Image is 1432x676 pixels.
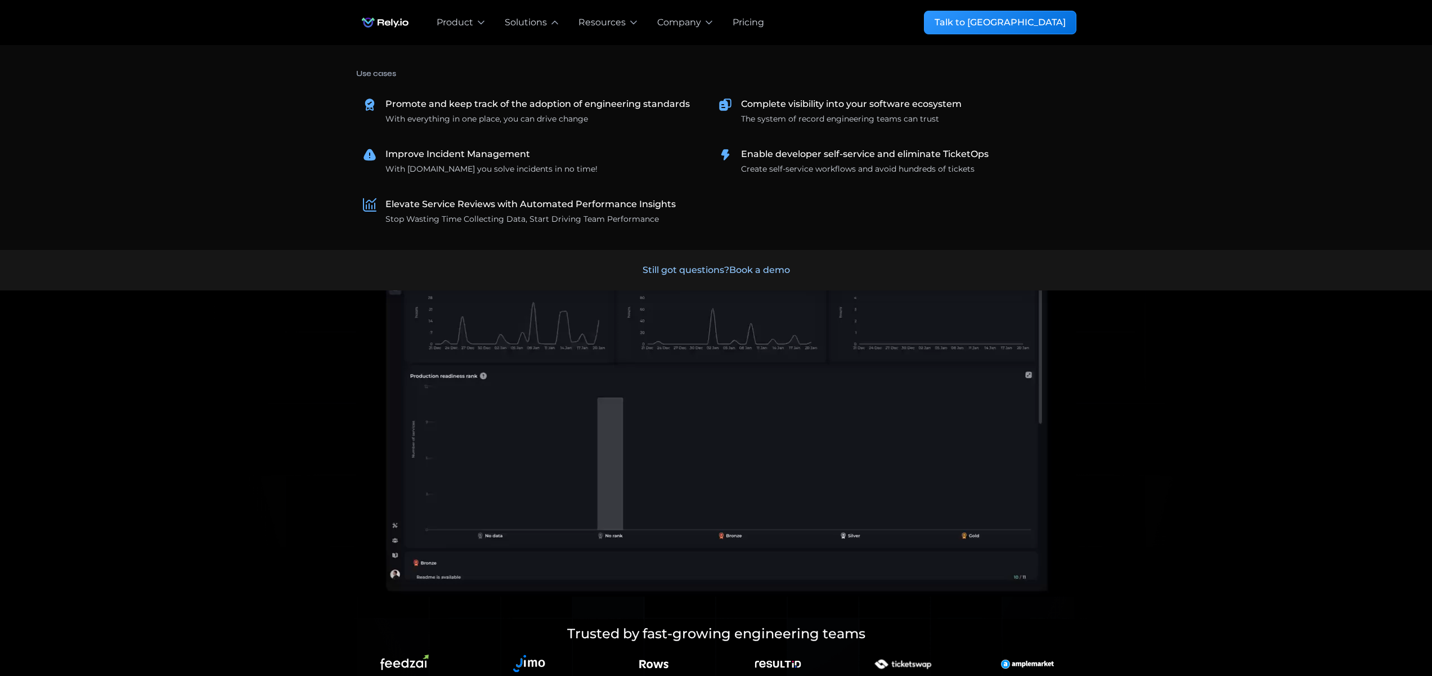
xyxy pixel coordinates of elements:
h4: Use cases [356,64,1058,84]
a: Enable developer self-service and eliminate TicketOpsCreate self-service workflows and avoid hund... [712,141,1058,182]
div: With [DOMAIN_NAME] you solve incidents in no time! [385,163,598,175]
span: Book a demo [729,265,790,275]
div: Solutions [505,16,547,29]
div: Company [657,16,701,29]
div: Talk to [GEOGRAPHIC_DATA] [935,16,1066,29]
div: Product [437,16,473,29]
img: An illustration of an explorer using binoculars [380,655,429,674]
div: Elevate Service Reviews with Automated Performance Insights [385,198,676,211]
a: Elevate Service Reviews with Automated Performance InsightsStop Wasting Time Collecting Data, Sta... [356,191,703,232]
div: Complete visibility into your software ecosystem [741,97,962,111]
a: Pricing [733,16,764,29]
div: Resources [578,16,626,29]
a: Still got questions?Book a demo [18,250,1414,290]
a: Talk to [GEOGRAPHIC_DATA] [924,11,1076,34]
div: Create self-service workflows and avoid hundreds of tickets [741,163,975,175]
h5: Trusted by fast-growing engineering teams [469,624,964,644]
div: Still got questions? [643,263,790,277]
div: Promote and keep track of the adoption of engineering standards [385,97,690,111]
div: Enable developer self-service and eliminate TicketOps [741,147,989,161]
div: The system of record engineering teams can trust [741,113,939,125]
img: Rely.io logo [356,11,414,34]
a: Complete visibility into your software ecosystemThe system of record engineering teams can trust [712,91,1058,132]
a: Improve Incident ManagementWith [DOMAIN_NAME] you solve incidents in no time! [356,141,703,182]
a: Promote and keep track of the adoption of engineering standardsWith everything in one place, you ... [356,91,703,132]
div: Stop Wasting Time Collecting Data, Start Driving Team Performance [385,213,659,225]
a: home [356,11,414,34]
div: With everything in one place, you can drive change [385,113,588,125]
div: Improve Incident Management [385,147,530,161]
